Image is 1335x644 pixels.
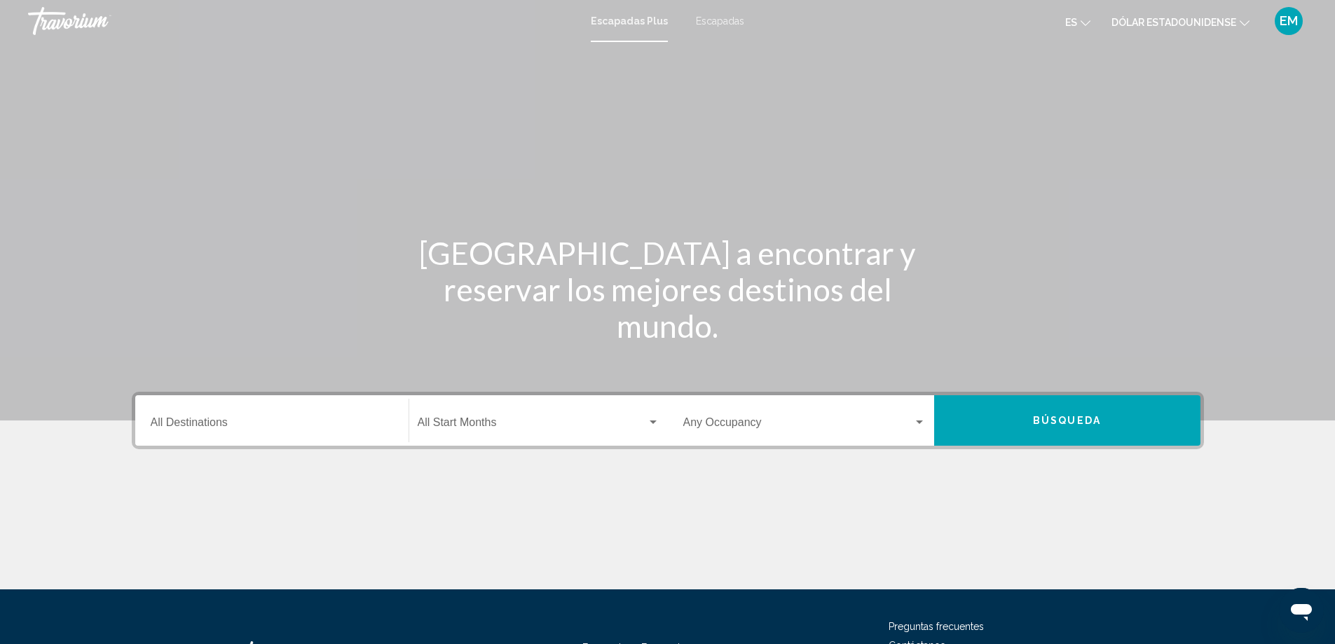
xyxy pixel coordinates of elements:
button: Búsqueda [934,395,1200,446]
font: es [1065,17,1077,28]
a: Preguntas frecuentes [889,621,984,632]
font: Dólar estadounidense [1111,17,1236,28]
a: Travorium [28,7,577,35]
button: Cambiar moneda [1111,12,1250,32]
div: Widget de búsqueda [135,395,1200,446]
iframe: Botón para iniciar la ventana de mensajería [1279,588,1324,633]
span: Búsqueda [1033,416,1101,427]
h1: [GEOGRAPHIC_DATA] a encontrar y reservar los mejores destinos del mundo. [405,235,931,344]
a: Escapadas [696,15,744,27]
a: Escapadas Plus [591,15,668,27]
button: Cambiar idioma [1065,12,1090,32]
font: EM [1280,13,1298,28]
button: Menú de usuario [1271,6,1307,36]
